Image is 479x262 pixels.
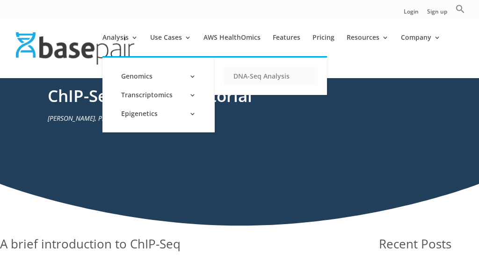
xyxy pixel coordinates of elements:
[48,114,112,123] em: [PERSON_NAME], Ph.D
[112,104,205,123] a: Epigenetics
[401,34,441,56] a: Company
[224,67,318,86] a: DNA-Seq Analysis
[112,86,205,104] a: Transcriptomics
[299,195,468,251] iframe: Drift Widget Chat Controller
[404,9,419,19] a: Login
[347,34,389,56] a: Resources
[112,67,205,86] a: Genomics
[16,32,134,65] img: Basepair
[150,34,191,56] a: Use Cases
[273,34,300,56] a: Features
[427,9,447,19] a: Sign up
[203,34,261,56] a: AWS HealthOmics
[48,84,431,113] h1: ChIP-Seq Analysis Tutorial
[456,4,465,14] svg: Search
[312,34,334,56] a: Pricing
[102,34,138,56] a: Analysis
[456,4,465,19] a: Search Icon Link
